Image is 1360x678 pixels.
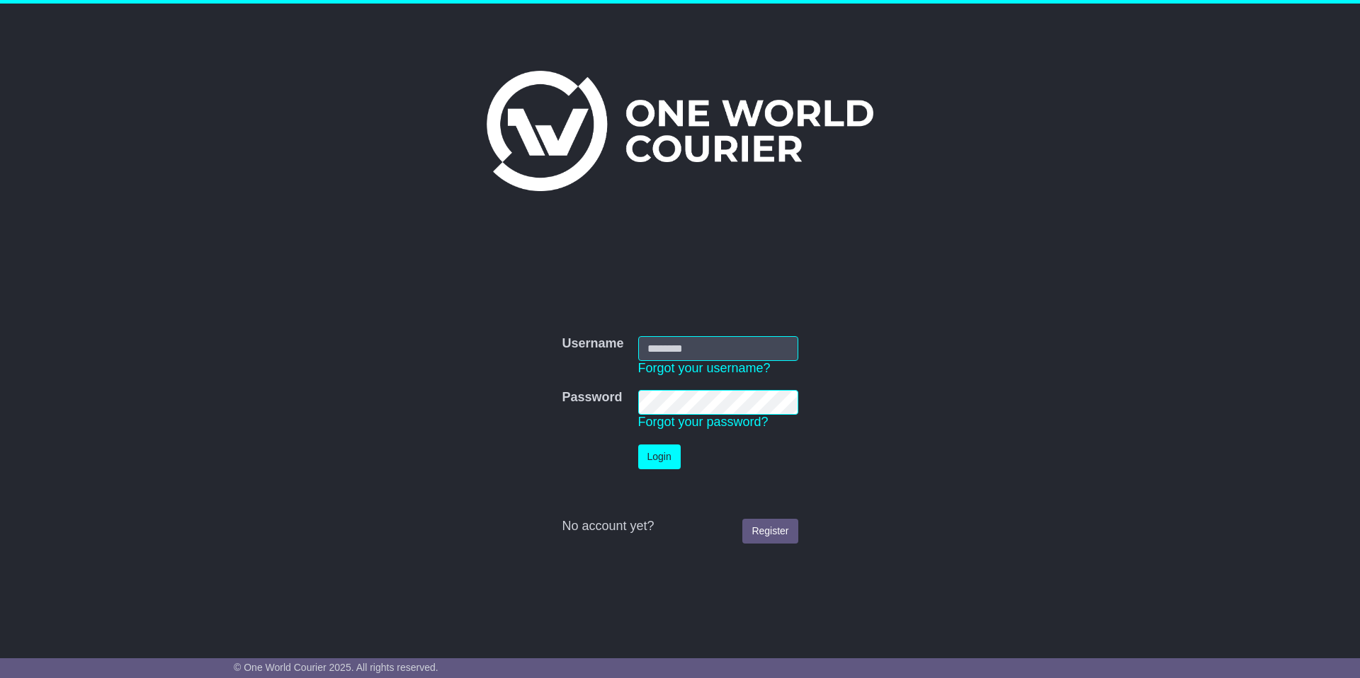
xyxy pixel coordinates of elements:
a: Register [742,519,798,544]
a: Forgot your username? [638,361,771,375]
label: Password [562,390,622,406]
a: Forgot your password? [638,415,769,429]
div: No account yet? [562,519,798,534]
img: One World [487,71,873,191]
span: © One World Courier 2025. All rights reserved. [234,662,438,673]
label: Username [562,336,623,352]
button: Login [638,444,681,469]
